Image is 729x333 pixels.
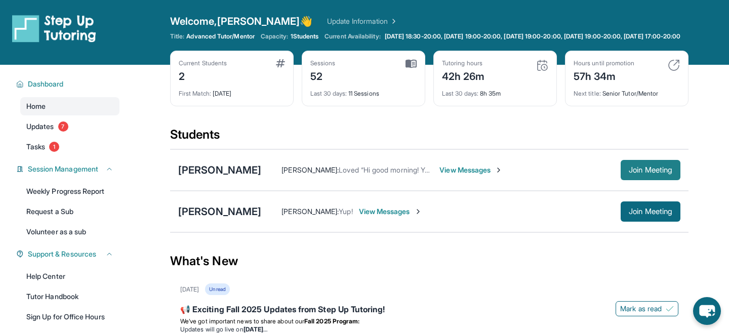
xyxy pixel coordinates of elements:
[414,207,422,216] img: Chevron-Right
[310,67,336,84] div: 52
[58,121,68,132] span: 7
[310,84,417,98] div: 11 Sessions
[385,32,681,40] span: [DATE] 18:30-20:00, [DATE] 19:00-20:00, [DATE] 19:00-20:00, [DATE] 19:00-20:00, [DATE] 17:00-20:00
[180,317,304,325] span: We’ve got important news to share about our
[20,308,119,326] a: Sign Up for Office Hours
[620,304,662,314] span: Mark as read
[574,84,680,98] div: Senior Tutor/Mentor
[291,32,319,40] span: 1 Students
[20,223,119,241] a: Volunteer as a sub
[178,204,261,219] div: [PERSON_NAME]
[20,267,119,285] a: Help Center
[180,285,199,294] div: [DATE]
[442,90,478,97] span: Last 30 days :
[261,32,289,40] span: Capacity:
[693,297,721,325] button: chat-button
[26,142,45,152] span: Tasks
[359,206,422,217] span: View Messages
[536,59,548,71] img: card
[12,14,96,43] img: logo
[276,59,285,67] img: card
[170,32,184,40] span: Title:
[310,59,336,67] div: Sessions
[388,16,398,26] img: Chevron Right
[24,249,113,259] button: Support & Resources
[20,117,119,136] a: Updates7
[20,182,119,200] a: Weekly Progress Report
[28,164,98,174] span: Session Management
[327,16,398,26] a: Update Information
[668,59,680,71] img: card
[406,59,417,68] img: card
[439,165,503,175] span: View Messages
[24,164,113,174] button: Session Management
[180,303,678,317] div: 📢 Exciting Fall 2025 Updates from Step Up Tutoring!
[20,287,119,306] a: Tutor Handbook
[621,160,680,180] button: Join Meeting
[574,59,634,67] div: Hours until promotion
[281,165,339,174] span: [PERSON_NAME] :
[179,59,227,67] div: Current Students
[28,249,96,259] span: Support & Resources
[310,90,347,97] span: Last 30 days :
[179,84,285,98] div: [DATE]
[304,317,359,325] strong: Fall 2025 Program:
[574,67,634,84] div: 57h 34m
[339,165,466,174] span: Loved “Hi good morning! Yes thats fine”
[28,79,64,89] span: Dashboard
[178,163,261,177] div: [PERSON_NAME]
[26,121,54,132] span: Updates
[49,142,59,152] span: 1
[442,59,485,67] div: Tutoring hours
[186,32,254,40] span: Advanced Tutor/Mentor
[666,305,674,313] img: Mark as read
[629,167,672,173] span: Join Meeting
[339,207,352,216] span: Yup!
[495,166,503,174] img: Chevron-Right
[442,84,548,98] div: 8h 35m
[442,67,485,84] div: 42h 26m
[20,97,119,115] a: Home
[20,138,119,156] a: Tasks1
[20,202,119,221] a: Request a Sub
[205,283,229,295] div: Unread
[170,14,313,28] span: Welcome, [PERSON_NAME] 👋
[616,301,678,316] button: Mark as read
[383,32,683,40] a: [DATE] 18:30-20:00, [DATE] 19:00-20:00, [DATE] 19:00-20:00, [DATE] 19:00-20:00, [DATE] 17:00-20:00
[26,101,46,111] span: Home
[325,32,380,40] span: Current Availability:
[179,67,227,84] div: 2
[24,79,113,89] button: Dashboard
[574,90,601,97] span: Next title :
[179,90,211,97] span: First Match :
[170,127,688,149] div: Students
[244,325,267,333] strong: [DATE]
[170,239,688,283] div: What's New
[281,207,339,216] span: [PERSON_NAME] :
[621,201,680,222] button: Join Meeting
[629,209,672,215] span: Join Meeting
